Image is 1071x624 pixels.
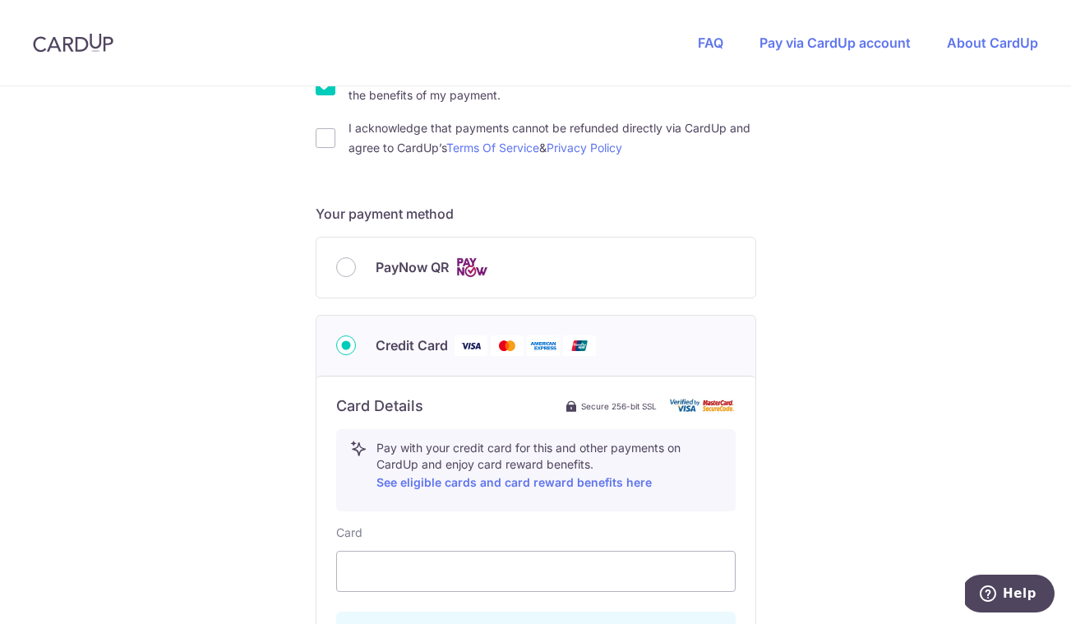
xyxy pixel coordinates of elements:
a: FAQ [698,35,723,51]
a: See eligible cards and card reward benefits here [376,475,652,489]
iframe: Opens a widget where you can find more information [965,575,1055,616]
img: Union Pay [563,335,596,356]
span: Secure 256-bit SSL [581,400,657,413]
span: PayNow QR [376,257,449,277]
h6: Card Details [336,396,423,416]
img: CardUp [33,33,113,53]
img: Visa [455,335,487,356]
a: Pay via CardUp account [759,35,911,51]
img: Cards logo [455,257,488,278]
label: I acknowledge that payments cannot be refunded directly via CardUp and agree to CardUp’s & [349,118,756,158]
a: Terms Of Service [446,141,539,155]
img: American Express [527,335,560,356]
iframe: Secure card payment input frame [350,562,722,581]
h5: Your payment method [316,204,756,224]
a: About CardUp [947,35,1038,51]
p: Pay with your credit card for this and other payments on CardUp and enjoy card reward benefits. [376,440,722,492]
div: Credit Card Visa Mastercard American Express Union Pay [336,335,736,356]
span: Credit Card [376,335,448,355]
a: Privacy Policy [547,141,622,155]
label: Card [336,525,362,541]
img: Mastercard [491,335,524,356]
div: PayNow QR Cards logo [336,257,736,278]
img: card secure [670,399,736,413]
